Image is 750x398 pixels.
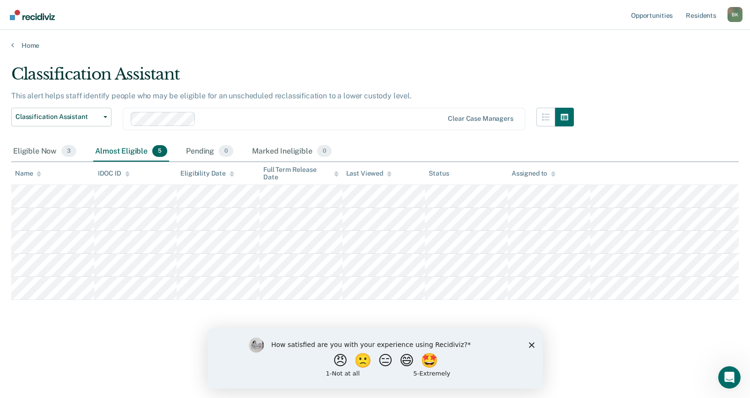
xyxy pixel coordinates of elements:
div: Full Term Release Date [263,166,339,182]
div: IDOC ID [98,170,130,177]
div: Eligible Now3 [11,141,78,162]
div: Pending0 [184,141,235,162]
div: Almost Eligible5 [93,141,169,162]
span: Classification Assistant [15,113,100,121]
div: Classification Assistant [11,65,574,91]
a: Home [11,41,739,50]
span: 0 [219,145,233,157]
div: Assigned to [512,170,556,177]
div: Status [429,170,449,177]
div: Last Viewed [346,170,392,177]
div: Eligibility Date [180,170,234,177]
button: Profile dropdown button [728,7,743,22]
iframe: Survey by Kim from Recidiviz [208,328,543,389]
div: Marked Ineligible0 [250,141,334,162]
div: Clear case managers [448,115,513,123]
div: B K [728,7,743,22]
button: Classification Assistant [11,108,111,126]
iframe: Intercom live chat [718,366,741,389]
span: 0 [317,145,332,157]
div: Name [15,170,41,177]
img: Recidiviz [10,10,55,20]
p: This alert helps staff identify people who may be eligible for an unscheduled reclassification to... [11,91,412,100]
span: 3 [61,145,76,157]
span: 5 [152,145,167,157]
